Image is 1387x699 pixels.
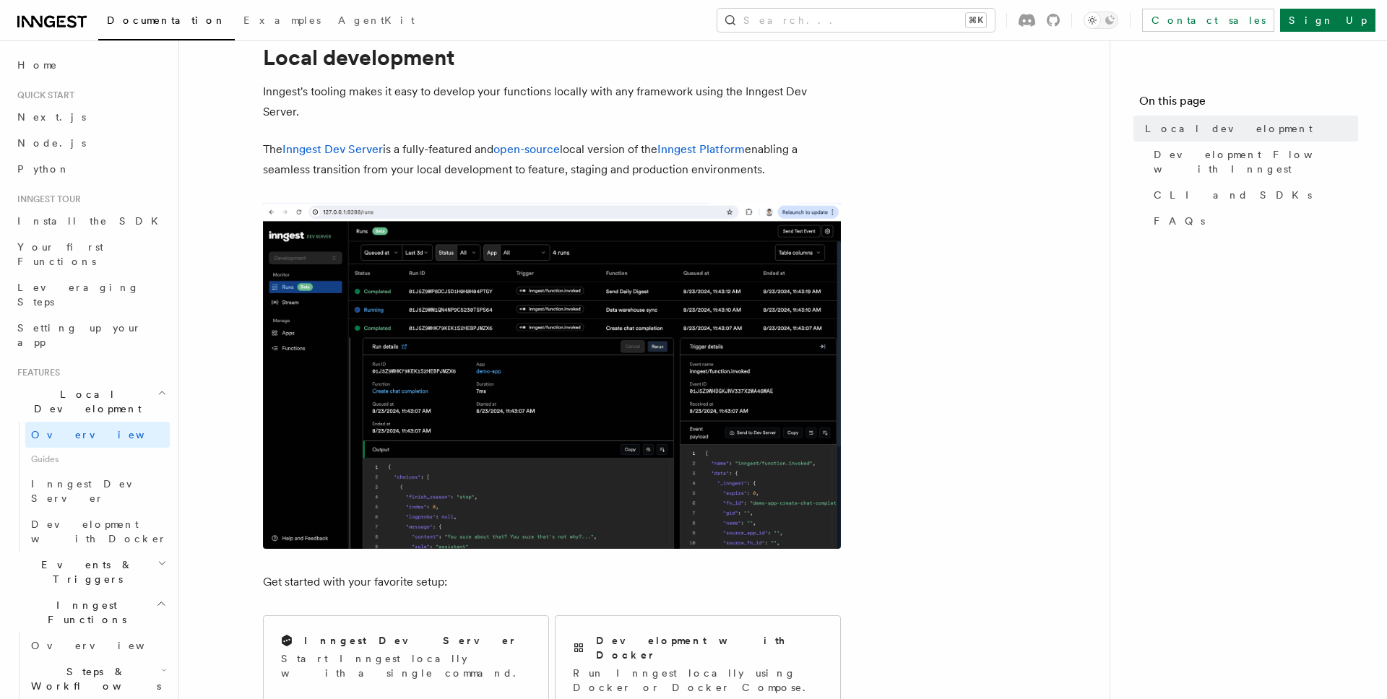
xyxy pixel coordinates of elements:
p: The is a fully-featured and local version of the enabling a seamless transition from your local d... [263,139,841,180]
span: Local development [1145,121,1313,136]
span: Next.js [17,111,86,123]
a: Examples [235,4,329,39]
a: CLI and SDKs [1148,182,1358,208]
a: Home [12,52,170,78]
button: Local Development [12,381,170,422]
p: Run Inngest locally using Docker or Docker Compose. [573,666,823,695]
span: Events & Triggers [12,557,157,586]
button: Steps & Workflows [25,659,170,699]
kbd: ⌘K [966,13,986,27]
a: Documentation [98,4,235,40]
span: AgentKit [338,14,415,26]
h4: On this page [1139,92,1358,116]
button: Toggle dark mode [1084,12,1118,29]
span: Inngest Dev Server [31,478,155,504]
span: Your first Functions [17,241,103,267]
button: Inngest Functions [12,592,170,633]
span: Python [17,163,70,175]
span: Local Development [12,387,157,416]
a: FAQs [1148,208,1358,234]
span: Overview [31,640,180,651]
span: Quick start [12,90,74,101]
a: Inngest Platform [657,142,745,156]
a: Python [12,156,170,182]
a: Your first Functions [12,234,170,274]
span: Install the SDK [17,215,167,227]
span: Overview [31,429,180,440]
span: Leveraging Steps [17,282,139,308]
span: Inngest Functions [12,598,156,627]
button: Search...⌘K [717,9,995,32]
a: Inngest Dev Server [282,142,383,156]
button: Events & Triggers [12,552,170,592]
a: Overview [25,422,170,448]
h1: Local development [263,44,841,70]
span: Setting up your app [17,322,142,348]
span: Steps & Workflows [25,664,161,693]
p: Get started with your favorite setup: [263,572,841,592]
span: Development with Docker [31,518,167,544]
span: Node.js [17,137,86,149]
a: Local development [1139,116,1358,142]
span: Inngest tour [12,194,81,205]
a: Setting up your app [12,315,170,355]
a: Inngest Dev Server [25,471,170,511]
h2: Inngest Dev Server [304,633,517,648]
a: Overview [25,633,170,659]
a: Node.js [12,130,170,156]
p: Start Inngest locally with a single command. [281,651,531,680]
a: open-source [493,142,560,156]
span: Examples [243,14,321,26]
a: Install the SDK [12,208,170,234]
img: The Inngest Dev Server on the Functions page [263,203,841,549]
a: Contact sales [1142,9,1274,32]
h2: Development with Docker [596,633,823,662]
span: Features [12,367,60,378]
span: Home [17,58,58,72]
a: Next.js [12,104,170,130]
span: Documentation [107,14,226,26]
span: Guides [25,448,170,471]
a: Leveraging Steps [12,274,170,315]
a: Development with Docker [25,511,170,552]
span: FAQs [1154,214,1205,228]
p: Inngest's tooling makes it easy to develop your functions locally with any framework using the In... [263,82,841,122]
span: CLI and SDKs [1154,188,1312,202]
div: Local Development [12,422,170,552]
a: AgentKit [329,4,423,39]
a: Development Flow with Inngest [1148,142,1358,182]
span: Development Flow with Inngest [1154,147,1358,176]
a: Sign Up [1280,9,1375,32]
